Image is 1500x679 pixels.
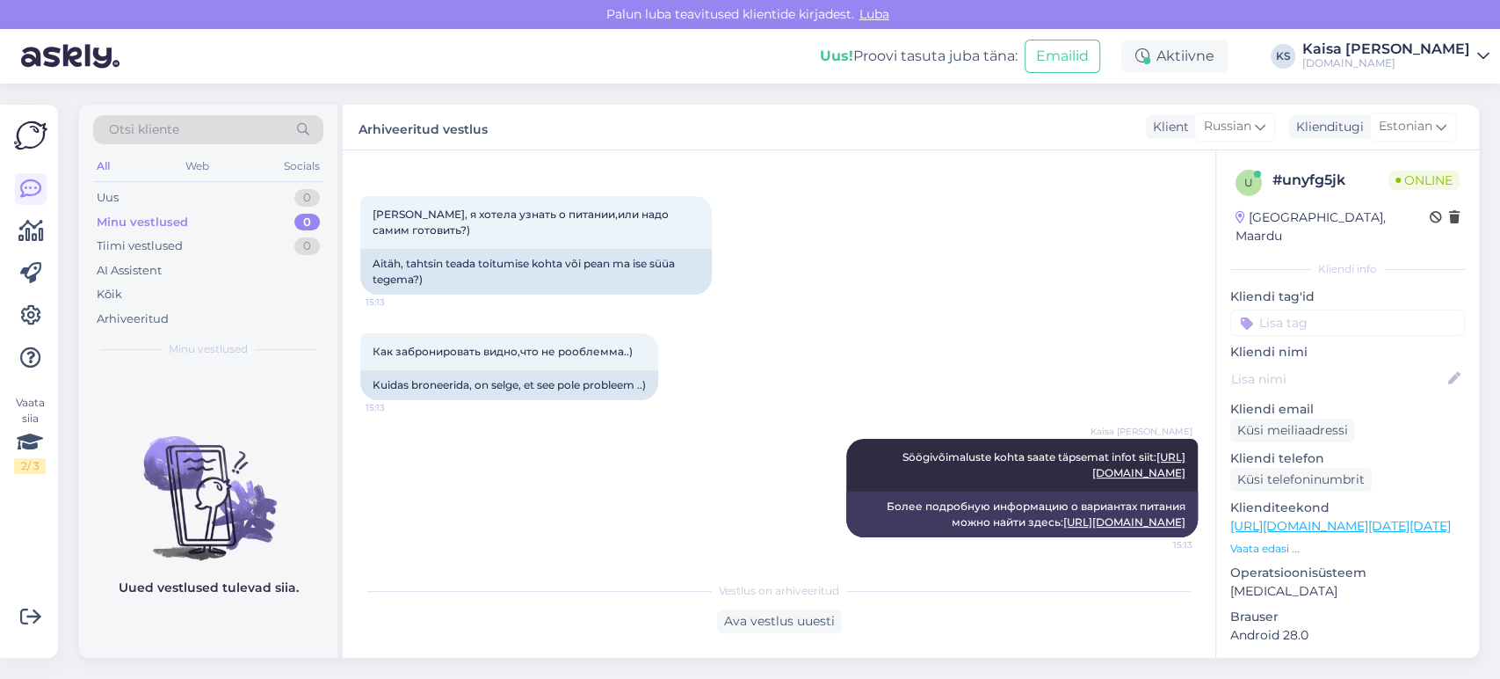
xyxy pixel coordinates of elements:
[182,155,213,178] div: Web
[366,401,431,414] span: 15:13
[1230,261,1465,277] div: Kliendi info
[1025,40,1100,73] button: Emailid
[1230,419,1355,442] div: Küsi meiliaadressi
[1302,42,1470,56] div: Kaisa [PERSON_NAME]
[373,208,671,237] span: [PERSON_NAME], я хотела узнать о питании,или надо самим готовить?)
[1230,499,1465,517] p: Klienditeekond
[719,583,839,599] span: Vestlus on arhiveeritud
[97,262,162,280] div: AI Assistent
[1204,117,1251,136] span: Russian
[717,610,842,633] div: Ava vestlus uuesti
[1146,118,1189,136] div: Klient
[1236,208,1430,245] div: [GEOGRAPHIC_DATA], Maardu
[93,155,113,178] div: All
[14,119,47,152] img: Askly Logo
[294,214,320,231] div: 0
[1272,170,1388,191] div: # unyfg5jk
[1230,449,1465,468] p: Kliendi telefon
[294,237,320,255] div: 0
[360,370,658,400] div: Kuidas broneerida, on selge, et see pole probleem ..)
[1302,56,1470,70] div: [DOMAIN_NAME]
[854,6,895,22] span: Luba
[294,189,320,207] div: 0
[97,214,188,231] div: Minu vestlused
[14,395,46,474] div: Vaata siia
[1289,118,1364,136] div: Klienditugi
[1091,425,1192,438] span: Kaisa [PERSON_NAME]
[280,155,323,178] div: Socials
[366,296,431,309] span: 15:13
[373,345,633,358] span: Как забронировать видно,что не рооблемма..)
[1127,538,1192,551] span: 15:13
[1379,117,1432,136] span: Estonian
[97,286,122,303] div: Kõik
[1230,626,1465,645] p: Android 28.0
[97,237,183,255] div: Tiimi vestlused
[902,450,1185,479] span: Söögivõimaluste kohta saate täpsemat infot siit:
[1230,468,1372,492] div: Küsi telefoninumbrit
[820,46,1018,67] div: Proovi tasuta juba täna:
[359,115,488,139] label: Arhiveeritud vestlus
[1230,343,1465,361] p: Kliendi nimi
[820,47,853,64] b: Uus!
[360,249,712,295] div: Aitäh, tahtsin teada toitumise kohta või pean ma ise süüa tegema?)
[1231,369,1445,389] input: Lisa nimi
[1230,582,1465,601] p: [MEDICAL_DATA]
[109,120,179,139] span: Otsi kliente
[846,492,1198,537] div: Более подробную информацию о вариантах питания можно найти здесь:
[1063,515,1185,529] a: [URL][DOMAIN_NAME]
[14,458,46,474] div: 2 / 3
[119,579,299,597] p: Uued vestlused tulevad siia.
[1302,42,1489,70] a: Kaisa [PERSON_NAME][DOMAIN_NAME]
[1230,288,1465,306] p: Kliendi tag'id
[169,341,248,357] span: Minu vestlused
[1244,176,1253,189] span: u
[1230,608,1465,626] p: Brauser
[1121,40,1228,72] div: Aktiivne
[1230,564,1465,582] p: Operatsioonisüsteem
[1271,44,1295,69] div: KS
[1230,518,1451,534] a: [URL][DOMAIN_NAME][DATE][DATE]
[1230,400,1465,419] p: Kliendi email
[1230,310,1465,336] input: Lisa tag
[1230,541,1465,557] p: Vaata edasi ...
[79,405,337,563] img: No chats
[97,189,119,207] div: Uus
[1388,171,1460,190] span: Online
[97,310,169,328] div: Arhiveeritud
